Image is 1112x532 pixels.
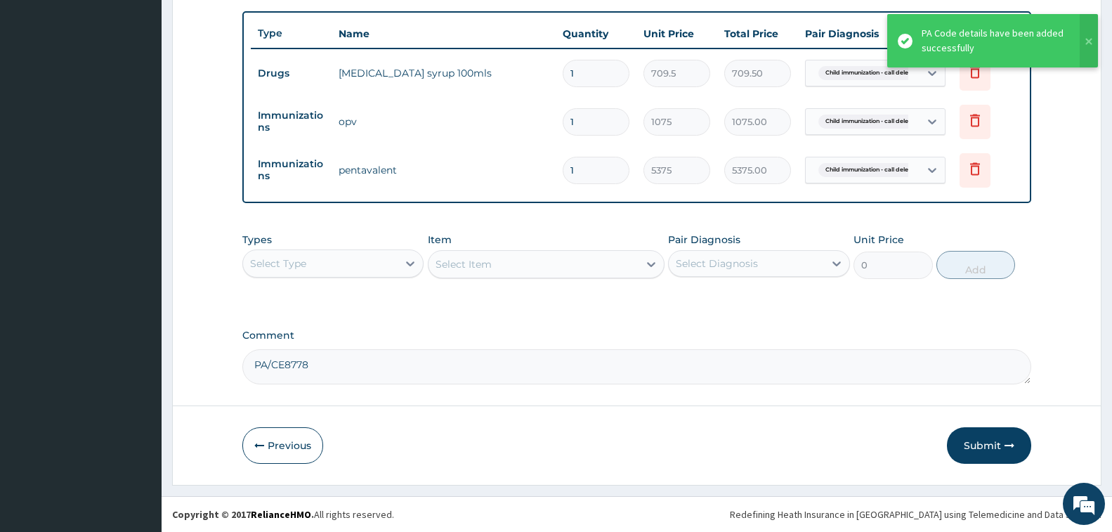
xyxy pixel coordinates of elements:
td: Drugs [251,60,332,86]
th: Name [332,20,556,48]
div: Select Type [250,257,306,271]
td: Immunizations [251,103,332,141]
footer: All rights reserved. [162,496,1112,532]
label: Comment [242,330,1031,342]
th: Quantity [556,20,636,48]
th: Unit Price [636,20,717,48]
td: pentavalent [332,156,556,184]
span: We're online! [81,177,194,319]
strong: Copyright © 2017 . [172,508,314,521]
span: Child immunization - call dele... [818,115,920,129]
span: Child immunization - call dele... [818,163,920,177]
label: Unit Price [853,233,904,247]
div: Redefining Heath Insurance in [GEOGRAPHIC_DATA] using Telemedicine and Data Science! [730,507,1101,521]
td: [MEDICAL_DATA] syrup 100mls [332,59,556,87]
button: Previous [242,427,323,464]
td: opv [332,108,556,136]
div: Select Diagnosis [676,257,758,271]
td: Immunizations [251,151,332,189]
div: PA Code details have been added successfully [922,26,1066,56]
label: Item [428,233,452,247]
label: Pair Diagnosis [668,233,740,247]
th: Total Price [717,20,798,48]
div: Minimize live chat window [230,7,264,41]
div: Chat with us now [73,79,236,97]
img: d_794563401_company_1708531726252_794563401 [26,70,57,105]
label: Types [242,234,272,246]
th: Type [251,20,332,46]
th: Pair Diagnosis [798,20,953,48]
button: Submit [947,427,1031,464]
textarea: Type your message and hit 'Enter' [7,384,268,433]
span: Child immunization - call dele... [818,66,920,80]
button: Add [936,251,1015,279]
a: RelianceHMO [251,508,311,521]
